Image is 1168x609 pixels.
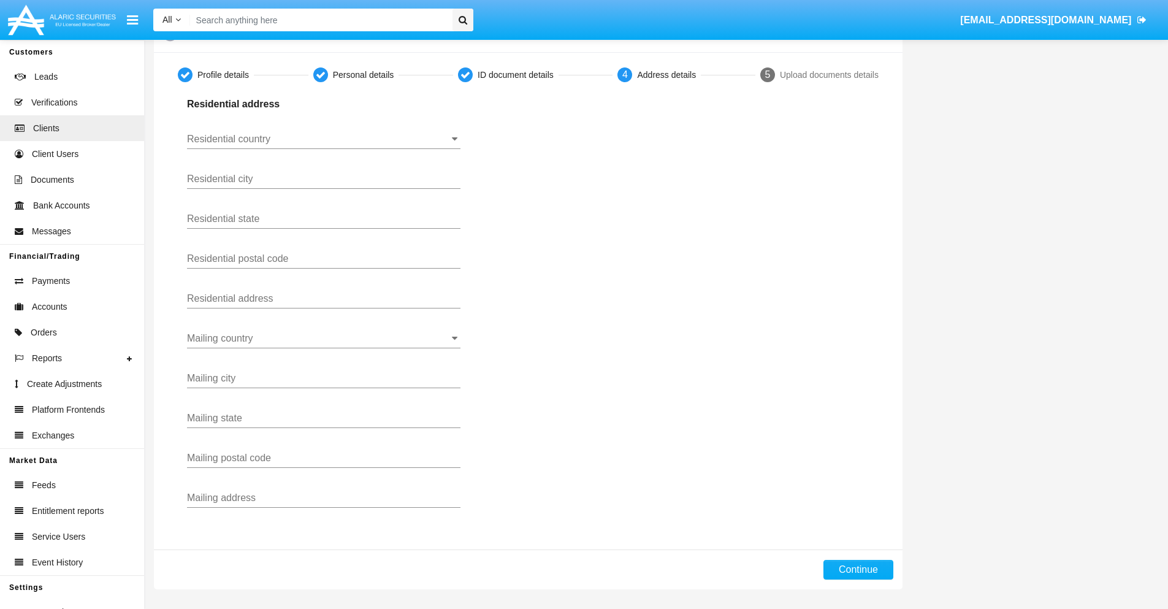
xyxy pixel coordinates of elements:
[162,15,172,25] span: All
[33,199,90,212] span: Bank Accounts
[31,174,74,186] span: Documents
[333,69,394,82] div: Personal details
[32,505,104,518] span: Entitlement reports
[32,556,83,569] span: Event History
[622,69,628,80] span: 4
[190,9,448,31] input: Search
[31,96,77,109] span: Verifications
[32,530,85,543] span: Service Users
[153,13,190,26] a: All
[32,148,78,161] span: Client Users
[6,2,118,38] img: Logo image
[960,15,1131,25] span: [EMAIL_ADDRESS][DOMAIN_NAME]
[32,404,105,416] span: Platform Frontends
[32,275,70,288] span: Payments
[31,326,57,339] span: Orders
[823,560,893,580] button: Continue
[637,69,696,82] div: Address details
[187,97,460,112] p: Residential address
[955,3,1153,37] a: [EMAIL_ADDRESS][DOMAIN_NAME]
[197,69,249,82] div: Profile details
[32,301,67,313] span: Accounts
[478,69,554,82] div: ID document details
[780,69,879,82] div: Upload documents details
[32,479,56,492] span: Feeds
[32,225,71,238] span: Messages
[27,378,102,391] span: Create Adjustments
[34,71,58,83] span: Leads
[32,352,62,365] span: Reports
[765,69,770,80] span: 5
[32,429,74,442] span: Exchanges
[33,122,59,135] span: Clients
